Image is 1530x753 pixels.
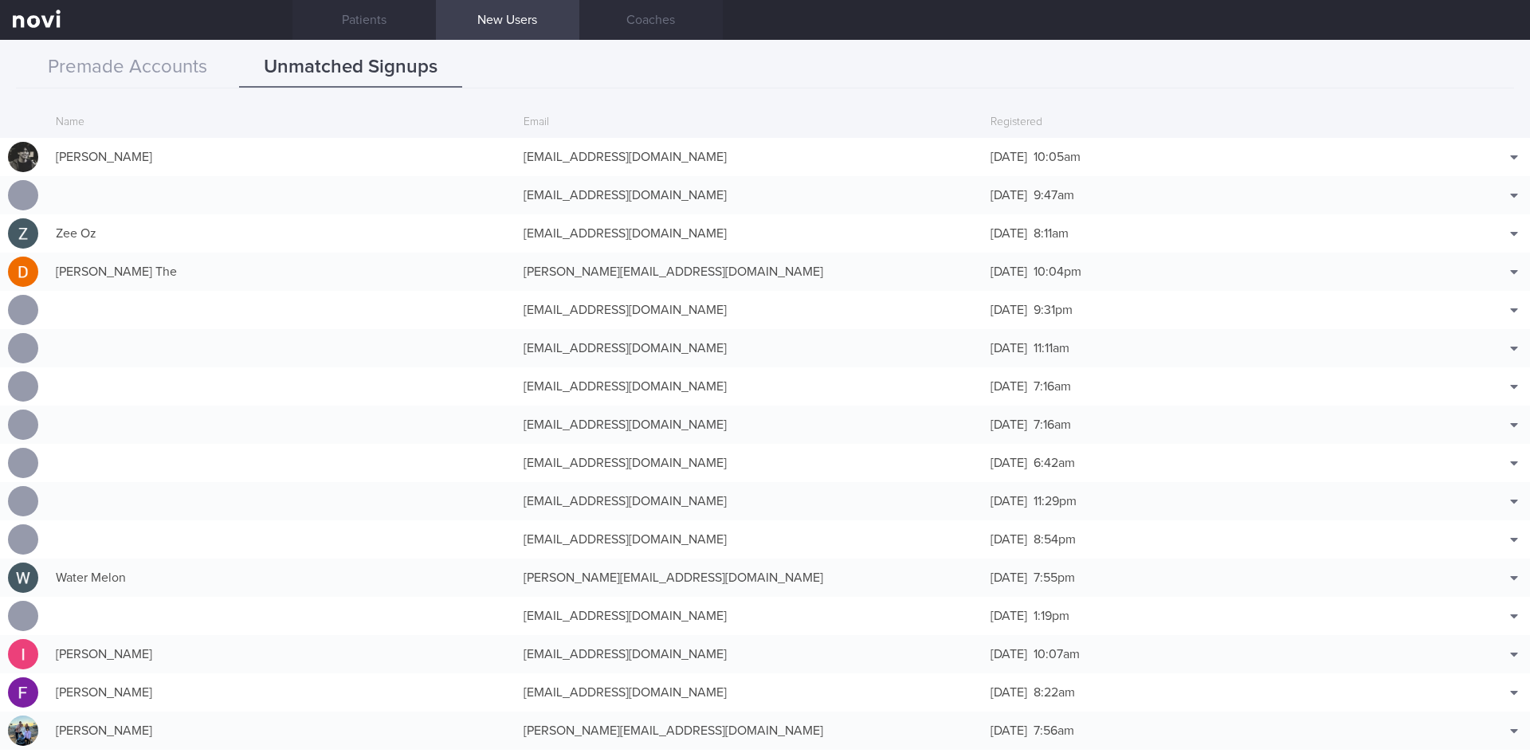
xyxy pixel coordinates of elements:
div: [PERSON_NAME] The [48,256,516,288]
span: [DATE] [991,571,1027,584]
div: [EMAIL_ADDRESS][DOMAIN_NAME] [516,218,983,249]
span: 6:42am [1034,457,1075,469]
div: [EMAIL_ADDRESS][DOMAIN_NAME] [516,485,983,517]
span: 8:11am [1034,227,1069,240]
div: Email [516,108,983,138]
span: [DATE] [991,151,1027,163]
span: 8:54pm [1034,533,1076,546]
span: [DATE] [991,227,1027,240]
span: 7:56am [1034,724,1074,737]
span: [DATE] [991,189,1027,202]
span: 10:04pm [1034,265,1081,278]
span: [DATE] [991,648,1027,661]
span: [DATE] [991,533,1027,546]
div: [PERSON_NAME] [48,638,516,670]
span: 11:11am [1034,342,1069,355]
div: [EMAIL_ADDRESS][DOMAIN_NAME] [516,294,983,326]
span: 10:07am [1034,648,1080,661]
span: 1:19pm [1034,610,1069,622]
span: [DATE] [991,342,1027,355]
span: [DATE] [991,686,1027,699]
span: 7:16am [1034,418,1071,431]
span: [DATE] [991,304,1027,316]
div: [EMAIL_ADDRESS][DOMAIN_NAME] [516,447,983,479]
span: 8:22am [1034,686,1075,699]
div: [PERSON_NAME][EMAIL_ADDRESS][DOMAIN_NAME] [516,715,983,747]
div: Name [48,108,516,138]
div: Water Melon [48,562,516,594]
button: Unmatched Signups [239,48,462,88]
div: [EMAIL_ADDRESS][DOMAIN_NAME] [516,677,983,708]
span: 9:47am [1034,189,1074,202]
span: 10:05am [1034,151,1081,163]
div: [EMAIL_ADDRESS][DOMAIN_NAME] [516,141,983,173]
div: [EMAIL_ADDRESS][DOMAIN_NAME] [516,524,983,555]
span: 7:55pm [1034,571,1075,584]
button: Premade Accounts [16,48,239,88]
span: [DATE] [991,495,1027,508]
div: [EMAIL_ADDRESS][DOMAIN_NAME] [516,600,983,632]
div: [PERSON_NAME][EMAIL_ADDRESS][DOMAIN_NAME] [516,256,983,288]
div: [PERSON_NAME] [48,715,516,747]
span: [DATE] [991,418,1027,431]
span: [DATE] [991,457,1027,469]
div: Registered [983,108,1450,138]
div: [PERSON_NAME] [48,677,516,708]
span: [DATE] [991,380,1027,393]
div: [PERSON_NAME] [48,141,516,173]
div: [EMAIL_ADDRESS][DOMAIN_NAME] [516,179,983,211]
div: [EMAIL_ADDRESS][DOMAIN_NAME] [516,638,983,670]
span: 7:16am [1034,380,1071,393]
div: [EMAIL_ADDRESS][DOMAIN_NAME] [516,371,983,402]
div: [PERSON_NAME][EMAIL_ADDRESS][DOMAIN_NAME] [516,562,983,594]
span: 11:29pm [1034,495,1077,508]
div: [EMAIL_ADDRESS][DOMAIN_NAME] [516,409,983,441]
div: Zee Oz [48,218,516,249]
span: [DATE] [991,610,1027,622]
span: 9:31pm [1034,304,1073,316]
span: [DATE] [991,265,1027,278]
span: [DATE] [991,724,1027,737]
div: [EMAIL_ADDRESS][DOMAIN_NAME] [516,332,983,364]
